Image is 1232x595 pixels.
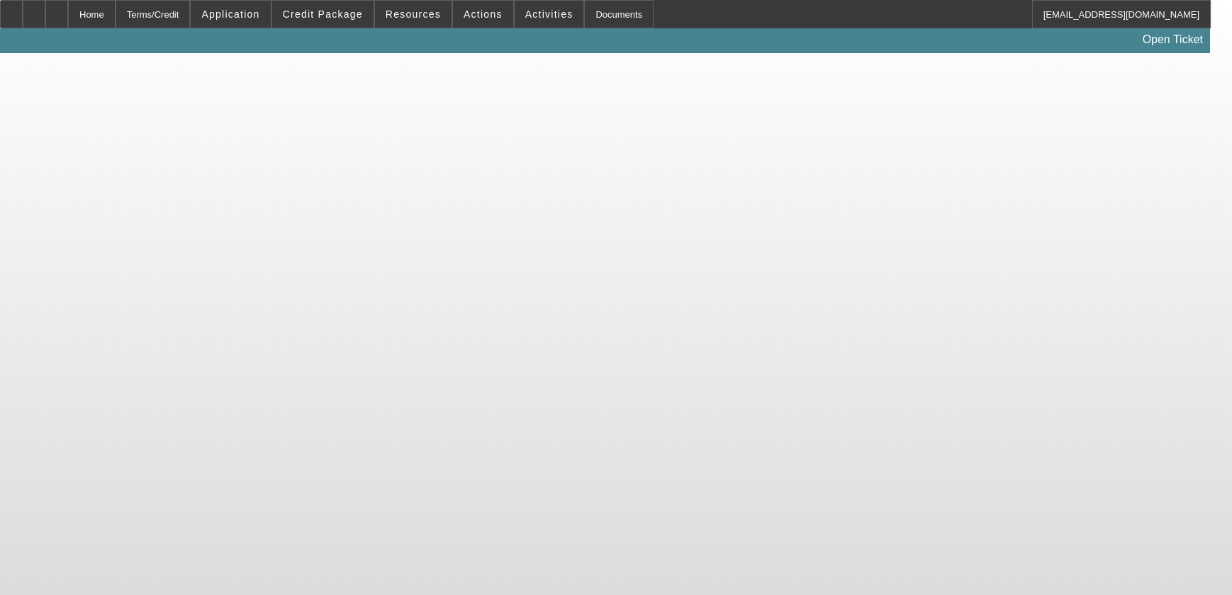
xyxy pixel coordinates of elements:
[191,1,270,28] button: Application
[375,1,452,28] button: Resources
[515,1,584,28] button: Activities
[201,8,259,20] span: Application
[464,8,503,20] span: Actions
[1137,28,1209,52] a: Open Ticket
[525,8,573,20] span: Activities
[283,8,363,20] span: Credit Package
[272,1,374,28] button: Credit Package
[453,1,513,28] button: Actions
[386,8,441,20] span: Resources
